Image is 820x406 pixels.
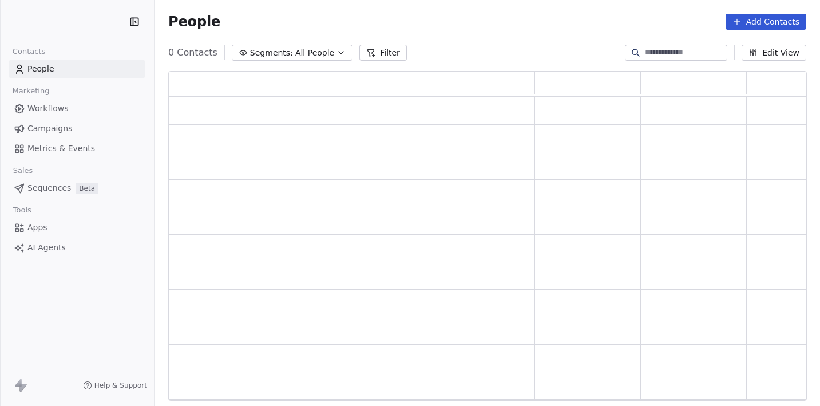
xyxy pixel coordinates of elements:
span: Apps [27,222,47,234]
span: 0 Contacts [168,46,217,60]
a: AI Agents [9,238,145,257]
span: Help & Support [94,381,147,390]
span: Marketing [7,82,54,100]
span: Campaigns [27,123,72,135]
a: People [9,60,145,78]
a: Workflows [9,99,145,118]
span: Sales [8,162,38,179]
a: Metrics & Events [9,139,145,158]
button: Add Contacts [726,14,806,30]
span: Segments: [250,47,293,59]
span: All People [295,47,334,59]
button: Filter [359,45,407,61]
span: Workflows [27,103,69,115]
span: People [27,63,54,75]
span: Tools [8,202,36,219]
a: Campaigns [9,119,145,138]
a: Help & Support [83,381,147,390]
span: Contacts [7,43,50,60]
span: AI Agents [27,242,66,254]
a: Apps [9,218,145,237]
span: People [168,13,220,30]
button: Edit View [742,45,806,61]
span: Beta [76,183,98,194]
span: Metrics & Events [27,143,95,155]
span: Sequences [27,182,71,194]
a: SequencesBeta [9,179,145,198]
